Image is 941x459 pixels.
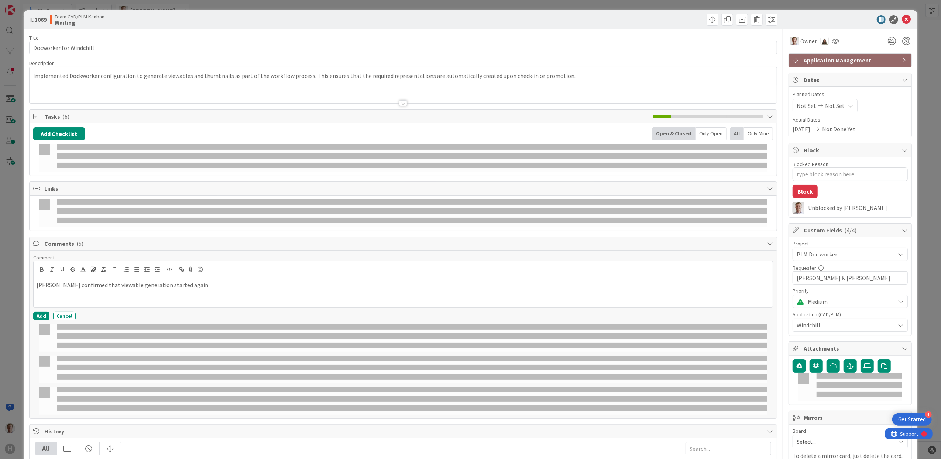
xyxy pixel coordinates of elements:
span: ( 4/4 ) [844,227,856,234]
div: Unblocked by [PERSON_NAME] [808,204,908,211]
p: Implemented Dockworker configuration to generate viewables and thumbnails as part of the workflow... [33,72,773,80]
div: Project [793,241,908,246]
span: Support [16,1,34,10]
img: BO [790,37,799,45]
div: Priority [793,288,908,293]
span: Not Set [825,101,845,110]
span: ( 5 ) [76,240,83,247]
p: [PERSON_NAME] confirmed that viewable generation started again [37,281,770,289]
label: Requester [793,265,816,271]
span: ( 6 ) [62,113,69,120]
button: Add [33,312,49,320]
span: Actual Dates [793,116,908,124]
div: 1 [38,3,40,9]
span: Not Set [797,101,816,110]
button: Add Checklist [33,127,85,140]
span: Dates [804,75,898,84]
img: KM [821,37,829,45]
span: Mirrors [804,413,898,422]
label: Blocked Reason [793,161,828,167]
span: Not Done Yet [822,125,855,133]
span: History [44,427,764,436]
span: PLM Doc worker [797,249,891,259]
input: Search... [686,442,771,455]
span: Application Management [804,56,898,65]
button: Block [793,185,818,198]
span: Links [44,184,764,193]
span: Planned Dates [793,91,908,98]
div: All [730,127,744,140]
b: Waiting [55,20,104,25]
div: Application (CAD/PLM) [793,312,908,317]
div: 4 [925,411,932,418]
span: Block [804,146,898,154]
input: type card name here... [29,41,777,54]
b: 1069 [35,16,47,23]
span: Select... [797,436,891,447]
span: Description [29,60,55,67]
span: Comment [33,254,55,261]
div: Open Get Started checklist, remaining modules: 4 [892,413,932,426]
span: Owner [800,37,817,45]
span: ID [29,15,47,24]
span: Custom Fields [804,226,898,235]
div: All [35,442,57,455]
img: BO [793,202,804,214]
div: Get Started [898,416,926,423]
span: Board [793,428,806,433]
button: Cancel [53,312,76,320]
div: Only Mine [744,127,773,140]
span: Comments [44,239,764,248]
div: Only Open [696,127,727,140]
span: Windchill [797,321,895,330]
span: Medium [808,296,891,307]
span: [DATE] [793,125,810,133]
span: Attachments [804,344,898,353]
span: Tasks [44,112,649,121]
div: Open & Closed [652,127,696,140]
span: Team CAD/PLM Kanban [55,14,104,20]
label: Title [29,34,39,41]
